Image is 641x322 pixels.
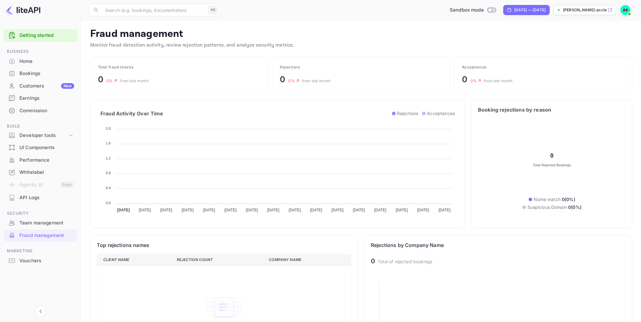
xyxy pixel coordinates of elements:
div: Performance [19,157,74,164]
div: Total of rejected bookings [377,258,432,265]
span: 0 ( 0 %) [562,197,575,202]
div: API Logs [4,192,77,204]
div: Developer tools [19,132,68,139]
tspan: [DATE] [331,208,344,212]
tspan: [DATE] [310,208,322,212]
div: Earnings [4,92,77,104]
span: 0 ( 0 %) [568,204,582,210]
a: CustomersNew [4,80,77,92]
th: Rejection Count [172,254,264,265]
p: 0 % [470,78,477,84]
tspan: [DATE] [246,208,258,212]
div: Home [19,58,74,65]
div: Total fraud checks [98,64,260,70]
a: API Logs [4,192,77,203]
p: 0 % [288,78,295,84]
div: Rejections by Company Name [371,241,482,249]
p: Monitor fraud detection activity, review rejection patterns, and analyze security metrics. [90,42,632,49]
img: Andreas Stefanis [620,5,630,15]
div: Whitelabel [4,166,77,179]
h3: Booking rejections by reason [478,106,626,113]
tspan: [DATE] [374,208,387,212]
tspan: [DATE] [117,208,130,212]
div: Home [4,55,77,68]
div: ⌘K [208,6,218,14]
tspan: [DATE] [139,208,151,212]
a: UI Components [4,142,77,153]
th: Company Name [264,254,351,265]
a: Team management [4,217,77,229]
p: Suspicious Domain [527,204,582,210]
tspan: [DATE] [396,208,408,212]
a: Home [4,55,77,67]
span: Marketing [4,248,77,254]
a: Earnings [4,92,77,104]
div: Vouchers [19,257,74,264]
tspan: 0.4 [106,186,111,190]
span: 0 [98,74,103,84]
div: Earnings [19,95,74,102]
div: Acceptances [462,64,624,70]
a: Fraud management [4,229,77,241]
div: Developer tools [4,130,77,141]
tspan: 2.0 [106,126,111,130]
div: Bookings [4,68,77,80]
a: Getting started [19,32,74,39]
span: Business [4,48,77,55]
tspan: 0.8 [106,171,111,175]
tspan: [DATE] [267,208,279,212]
a: Commission [4,105,77,116]
div: Rejections [280,64,442,70]
div: [DATE] — [DATE] [514,7,546,13]
span: Sandbox mode [450,7,484,14]
div: New [61,83,74,89]
p: [PERSON_NAME]-pczbe... [563,7,607,13]
tspan: [DATE] [289,208,301,212]
input: Search (e.g. bookings, documentation) [101,4,206,16]
span: 0 [462,74,467,84]
a: Bookings [4,68,77,79]
div: Click to change the date range period [503,5,550,15]
button: Collapse navigation [35,306,46,317]
tspan: [DATE] [182,208,194,212]
span: from last month [484,78,512,83]
div: Whitelabel [19,169,74,176]
span: 0 [280,74,285,84]
span: Security [4,210,77,217]
a: Whitelabel [4,166,77,178]
h3: Fraud Activity Over Time [100,110,278,117]
div: Bookings [19,70,74,77]
div: Fraud management [19,232,74,239]
span: Build [4,123,77,130]
div: Commission [4,105,77,117]
div: Top rejections names [97,241,208,249]
div: Getting started [4,29,77,42]
a: Vouchers [4,255,77,266]
tspan: [DATE] [203,208,215,212]
div: 0 [371,256,375,266]
span: from last month [120,78,148,83]
tspan: [DATE] [417,208,429,212]
div: Fraud management [4,229,77,242]
img: empty-state-table.svg [205,294,243,320]
tspan: [DATE] [438,208,451,212]
img: LiteAPI logo [5,5,40,15]
div: Customers [19,83,74,90]
div: UI Components [19,144,74,151]
div: API Logs [19,194,74,201]
p: ● [522,204,526,210]
p: 0 % [106,78,113,84]
a: Performance [4,154,77,166]
tspan: 1.6 [106,141,111,145]
tspan: 1.2 [106,156,111,160]
tspan: [DATE] [160,208,172,212]
span: from last month [302,78,331,83]
div: Switch to Production mode [447,7,498,14]
div: Commission [19,107,74,114]
p: Fraud management [90,28,632,40]
div: UI Components [4,142,77,154]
